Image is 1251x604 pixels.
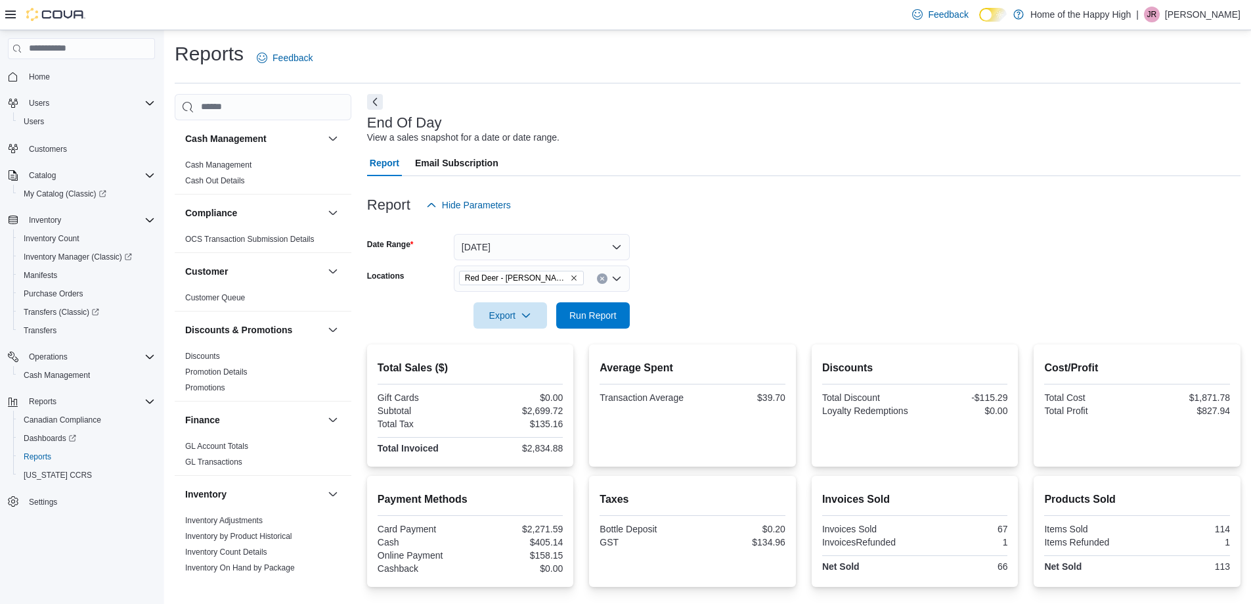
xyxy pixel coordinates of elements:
div: $135.16 [473,419,563,429]
div: Invoices Sold [822,524,912,534]
div: 1 [1140,537,1230,547]
button: Finance [325,412,341,428]
div: Jeremy Russell [1144,7,1160,22]
button: Customers [3,139,160,158]
a: Promotions [185,383,225,392]
a: GL Transactions [185,457,242,467]
div: Total Discount [822,392,912,403]
button: Users [24,95,55,111]
h3: End Of Day [367,115,442,131]
span: Settings [29,497,57,507]
button: Hide Parameters [421,192,516,218]
div: 114 [1140,524,1230,534]
span: My Catalog (Classic) [24,189,106,199]
h2: Taxes [600,492,785,507]
div: $1,871.78 [1140,392,1230,403]
div: Items Refunded [1044,537,1134,547]
span: Cash Management [185,160,252,170]
h3: Discounts & Promotions [185,323,292,337]
div: Subtotal [378,406,468,416]
button: Finance [185,413,322,427]
a: Transfers (Classic) [13,303,160,321]
span: Export [481,302,539,329]
h2: Cost/Profit [1044,360,1230,376]
span: Users [29,98,49,108]
div: Compliance [175,231,351,252]
a: GL Account Totals [185,442,248,451]
a: Settings [24,494,62,510]
span: Cash Management [18,367,155,383]
span: Feedback [273,51,313,64]
span: Operations [29,352,68,362]
div: Items Sold [1044,524,1134,534]
span: Dashboards [18,430,155,446]
div: Total Cost [1044,392,1134,403]
button: Cash Management [13,366,160,384]
div: Loyalty Redemptions [822,406,912,416]
span: Red Deer - [PERSON_NAME][GEOGRAPHIC_DATA] - Fire & Flower [465,271,567,285]
button: Operations [24,349,73,365]
div: $405.14 [473,537,563,547]
span: Cash Out Details [185,175,245,186]
button: Open list of options [611,273,622,284]
span: Inventory On Hand by Package [185,563,295,573]
div: GST [600,537,690,547]
span: My Catalog (Classic) [18,186,155,202]
button: Cash Management [325,131,341,147]
button: Run Report [556,302,630,329]
div: $134.96 [695,537,785,547]
div: Cashback [378,563,468,574]
p: | [1136,7,1139,22]
h2: Payment Methods [378,492,563,507]
a: Transfers (Classic) [18,304,104,320]
label: Locations [367,271,405,281]
a: Customer Queue [185,293,245,302]
div: $0.00 [473,563,563,574]
div: $2,834.88 [473,443,563,453]
button: Purchase Orders [13,285,160,303]
span: Users [24,116,44,127]
img: Cova [26,8,85,21]
button: Canadian Compliance [13,411,160,429]
button: Reports [3,392,160,411]
h2: Average Spent [600,360,785,376]
a: Reports [18,449,56,465]
span: Customers [24,140,155,156]
button: Customer [185,265,322,278]
span: OCS Transaction Submission Details [185,234,315,244]
span: Washington CCRS [18,467,155,483]
a: Canadian Compliance [18,412,106,428]
h3: Customer [185,265,228,278]
div: Transaction Average [600,392,690,403]
span: Transfers (Classic) [18,304,155,320]
strong: Net Sold [822,561,860,572]
span: Promotions [185,383,225,393]
a: Inventory Adjustments [185,516,263,525]
div: Discounts & Promotions [175,348,351,401]
span: Inventory Manager (Classic) [18,249,155,265]
a: Feedback [252,45,318,71]
div: 67 [917,524,1007,534]
h3: Cash Management [185,132,267,145]
div: $158.15 [473,550,563,561]
button: Users [3,94,160,112]
a: Inventory by Product Historical [185,532,292,541]
button: Clear input [597,273,607,284]
div: Card Payment [378,524,468,534]
div: Customer [175,290,351,311]
span: Customer Queue [185,292,245,303]
button: Export [473,302,547,329]
span: Home [29,72,50,82]
span: Home [24,68,155,85]
a: My Catalog (Classic) [18,186,112,202]
div: Finance [175,438,351,475]
h2: Invoices Sold [822,492,1008,507]
div: Bottle Deposit [600,524,690,534]
span: Inventory Adjustments [185,515,263,526]
button: Cash Management [185,132,322,145]
span: Inventory [24,212,155,228]
div: 66 [917,561,1007,572]
div: 1 [917,537,1007,547]
h2: Discounts [822,360,1008,376]
span: Purchase Orders [18,286,155,302]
